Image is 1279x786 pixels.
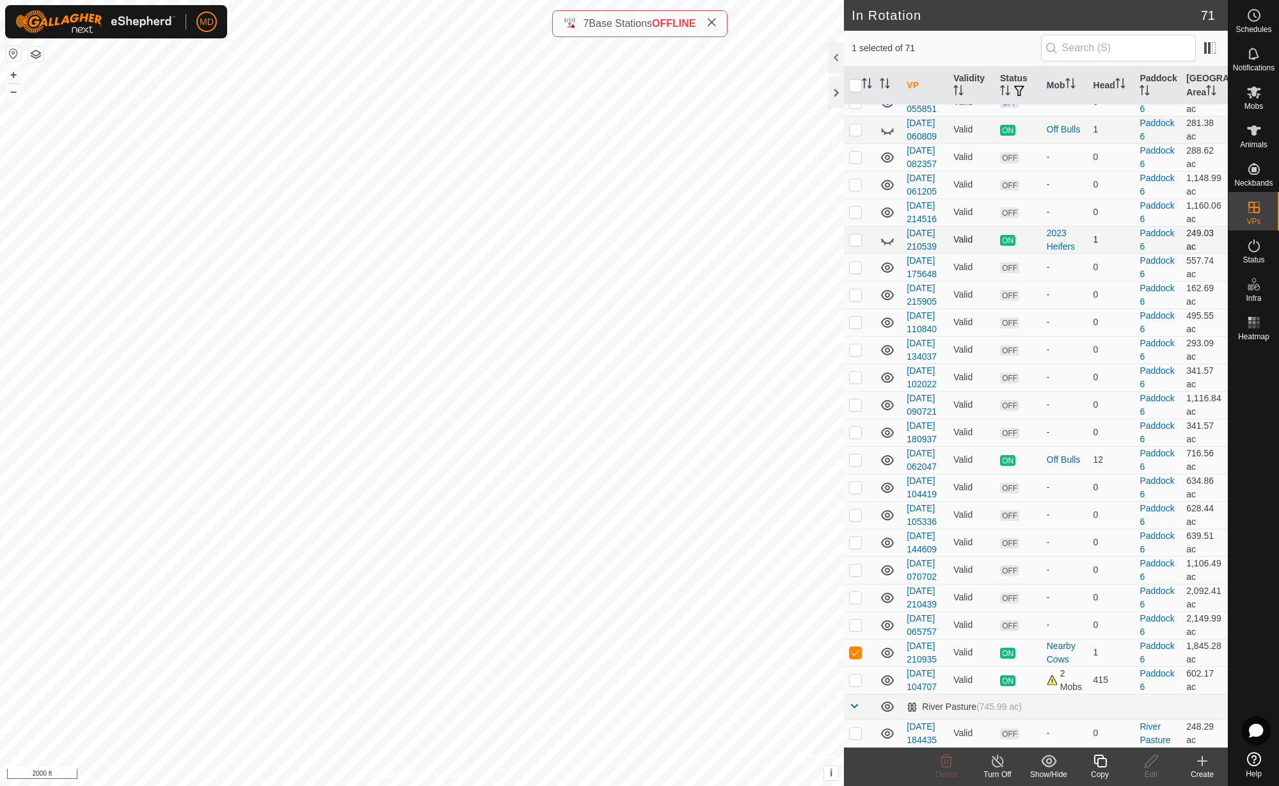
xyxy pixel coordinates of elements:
a: Paddock 6 [1140,641,1174,664]
td: Valid [948,116,995,143]
span: i [830,767,832,778]
img: Gallagher Logo [15,10,175,33]
td: 0 [1088,198,1135,226]
a: Paddock 6 [1140,173,1174,196]
div: - [1047,618,1083,632]
div: - [1047,178,1083,191]
td: Valid [948,474,995,501]
td: 2,092.41 ac [1181,584,1228,611]
span: OFF [1000,207,1019,218]
a: [DATE] 210935 [907,641,937,664]
td: Valid [948,446,995,474]
td: 0 [1088,309,1135,336]
span: (745.99 ac) [976,702,1022,712]
a: [DATE] 210439 [907,586,937,609]
a: Paddock 6 [1140,503,1174,527]
span: OFF [1000,728,1019,739]
td: 1 [1088,116,1135,143]
span: OFF [1000,152,1019,163]
a: [DATE] 102022 [907,365,937,389]
span: Schedules [1235,26,1271,33]
span: VPs [1246,218,1260,225]
span: OFF [1000,373,1019,383]
td: 0 [1088,253,1135,281]
a: River Pasture [1140,721,1170,745]
th: Validity [948,67,995,105]
td: 557.74 ac [1181,253,1228,281]
td: Valid [948,281,995,309]
div: Nearby Cows [1047,639,1083,666]
a: Help [1228,747,1279,783]
td: Valid [948,556,995,584]
a: Paddock 6 [1140,668,1174,692]
td: 288.62 ac [1181,143,1228,171]
div: Turn Off [972,769,1023,780]
td: Valid [948,611,995,639]
a: [DATE] 110840 [907,310,937,334]
td: 1,116.84 ac [1181,391,1228,419]
span: ON [1000,455,1015,466]
td: Valid [948,529,995,556]
td: 0 [1088,391,1135,419]
td: 248.29 ac [1181,719,1228,747]
div: - [1047,150,1083,164]
div: - [1047,316,1083,329]
a: Paddock 6 [1140,586,1174,609]
span: OFF [1000,290,1019,301]
div: - [1047,536,1083,549]
td: 495.55 ac [1181,309,1228,336]
span: ON [1000,648,1015,659]
a: Paddock 6 [1140,365,1174,389]
span: Mobs [1244,102,1263,110]
th: VP [902,67,948,105]
a: [DATE] 184435 [907,721,937,745]
a: Paddock 6 [1140,200,1174,224]
td: Valid [948,719,995,747]
div: - [1047,205,1083,219]
span: OFF [1000,620,1019,631]
p-sorticon: Activate to sort [1115,80,1125,90]
td: Valid [948,364,995,391]
td: 0 [1088,474,1135,501]
td: 0 [1088,584,1135,611]
div: - [1047,371,1083,384]
button: – [6,84,21,99]
td: 0 [1088,336,1135,364]
td: 1,106.49 ac [1181,556,1228,584]
a: [DATE] 055851 [907,90,937,114]
div: River Pasture [907,702,1022,712]
a: Paddock 6 [1140,283,1174,307]
span: 71 [1201,6,1215,25]
input: Search (S) [1041,35,1196,61]
span: Base Stations [589,18,652,29]
td: Valid [948,253,995,281]
div: - [1047,481,1083,494]
p-sorticon: Activate to sort [1065,80,1076,90]
span: OFF [1000,262,1019,273]
td: 293.09 ac [1181,336,1228,364]
a: [DATE] 180937 [907,421,937,444]
a: Paddock 6 [1140,448,1174,472]
td: 1 [1088,226,1135,253]
td: 0 [1088,501,1135,529]
a: [DATE] 214516 [907,200,937,224]
span: OFF [1000,428,1019,438]
td: Valid [948,419,995,446]
span: OFF [1000,97,1019,108]
a: Paddock 6 [1140,613,1174,637]
span: Infra [1246,294,1261,302]
td: Valid [948,501,995,529]
a: [DATE] 062047 [907,448,937,472]
span: Animals [1240,141,1267,148]
div: Off Bulls [1047,123,1083,136]
a: Paddock 6 [1140,310,1174,334]
a: [DATE] 104707 [907,668,937,692]
td: Valid [948,226,995,253]
td: 1,845.28 ac [1181,639,1228,666]
div: Copy [1074,769,1125,780]
div: Create [1177,769,1228,780]
a: [DATE] 215905 [907,283,937,307]
span: ON [1000,235,1015,246]
a: [DATE] 090721 [907,393,937,417]
th: Paddock [1134,67,1181,105]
